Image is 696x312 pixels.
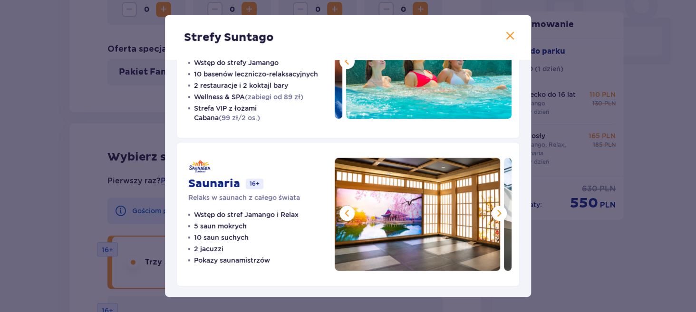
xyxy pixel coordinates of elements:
[188,177,240,191] p: Saunaria
[194,244,223,254] p: 2 jacuzzi
[194,69,318,79] p: 10 basenów leczniczo-relaksacyjnych
[194,210,299,219] p: Wstęp do stref Jamango i Relax
[246,179,263,189] p: 16+
[194,221,247,231] p: 5 saun mokrych
[194,233,249,242] p: 10 saun suchych
[346,6,512,119] img: Relax
[184,30,274,45] p: Strefy Suntago
[188,193,300,202] p: Relaks w saunach z całego świata
[219,114,260,122] span: (99 zł/2 os.)
[194,255,270,265] p: Pokazy saunamistrzów
[245,93,303,101] span: (zabiegi od 89 zł)
[335,158,500,271] img: Saunaria
[194,58,279,67] p: Wstęp do strefy Jamango
[194,81,288,90] p: 2 restauracje i 2 koktajl bary
[188,158,211,175] img: Saunaria logo
[194,92,303,102] p: Wellness & SPA
[194,104,323,123] p: Strefa VIP z łożami Cabana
